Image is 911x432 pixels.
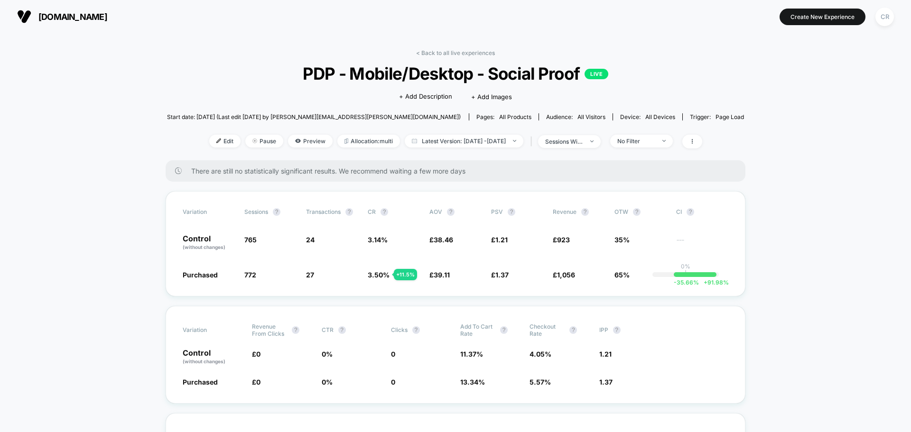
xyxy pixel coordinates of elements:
[662,140,666,142] img: end
[183,349,242,365] p: Control
[399,92,452,101] span: + Add Description
[183,208,235,216] span: Variation
[183,323,235,337] span: Variation
[183,271,218,279] span: Purchased
[368,208,376,215] span: CR
[460,350,483,358] span: 11.37 %
[216,138,221,143] img: edit
[245,135,283,147] span: Pause
[585,69,608,79] p: LIVE
[429,236,453,244] span: £
[368,271,390,279] span: 3.50 %
[491,236,508,244] span: £
[368,236,388,244] span: 3.14 %
[530,323,565,337] span: Checkout Rate
[344,138,348,144] img: rebalance
[546,113,605,120] div: Audience:
[553,271,575,279] span: £
[244,271,256,279] span: 772
[338,326,346,334] button: ?
[577,113,605,120] span: All Visitors
[508,208,515,216] button: ?
[614,208,667,216] span: OTW
[292,326,299,334] button: ?
[256,378,260,386] span: 0
[681,263,690,270] p: 0%
[412,138,417,143] img: calendar
[405,135,523,147] span: Latest Version: [DATE] - [DATE]
[244,208,268,215] span: Sessions
[685,270,687,277] p: |
[252,378,260,386] span: £
[557,236,570,244] span: 923
[256,350,260,358] span: 0
[306,236,315,244] span: 24
[674,279,699,286] span: -35.66 %
[633,208,641,216] button: ?
[676,208,728,216] span: CI
[209,135,241,147] span: Edit
[613,113,682,120] span: Device:
[599,378,613,386] span: 1.37
[381,208,388,216] button: ?
[183,378,218,386] span: Purchased
[491,271,509,279] span: £
[391,326,408,333] span: Clicks
[429,271,450,279] span: £
[530,350,551,358] span: 4.05 %
[434,271,450,279] span: 39.11
[613,326,621,334] button: ?
[495,271,509,279] span: 1.37
[196,64,716,83] span: PDP - Mobile/Desktop - Social Proof
[875,8,894,26] div: CR
[167,113,461,120] span: Start date: [DATE] (Last edit [DATE] by [PERSON_NAME][EMAIL_ADDRESS][PERSON_NAME][DOMAIN_NAME])
[391,350,395,358] span: 0
[337,135,400,147] span: Allocation: multi
[288,135,333,147] span: Preview
[306,271,314,279] span: 27
[471,93,512,101] span: + Add Images
[447,208,455,216] button: ?
[434,236,453,244] span: 38.46
[617,138,655,145] div: No Filter
[38,12,107,22] span: [DOMAIN_NAME]
[569,326,577,334] button: ?
[553,208,576,215] span: Revenue
[614,271,630,279] span: 65%
[429,208,442,215] span: AOV
[513,140,516,142] img: end
[590,140,594,142] img: end
[676,237,728,251] span: ---
[345,208,353,216] button: ?
[183,244,225,250] span: (without changes)
[183,235,235,251] p: Control
[614,236,630,244] span: 35%
[322,326,334,333] span: CTR
[183,358,225,364] span: (without changes)
[545,138,583,145] div: sessions with impression
[599,326,608,333] span: IPP
[557,271,575,279] span: 1,056
[500,326,508,334] button: ?
[873,7,897,27] button: CR
[252,138,257,143] img: end
[191,167,726,175] span: There are still no statistically significant results. We recommend waiting a few more days
[394,269,417,280] div: + 11.5 %
[499,113,531,120] span: all products
[687,208,694,216] button: ?
[306,208,341,215] span: Transactions
[491,208,503,215] span: PSV
[252,350,260,358] span: £
[416,49,495,56] a: < Back to all live experiences
[322,378,333,386] span: 0 %
[460,323,495,337] span: Add To Cart Rate
[476,113,531,120] div: Pages:
[252,323,287,337] span: Revenue From Clicks
[530,378,551,386] span: 5.57 %
[17,9,31,24] img: Visually logo
[460,378,485,386] span: 13.34 %
[699,279,729,286] span: 91.98 %
[495,236,508,244] span: 1.21
[581,208,589,216] button: ?
[716,113,744,120] span: Page Load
